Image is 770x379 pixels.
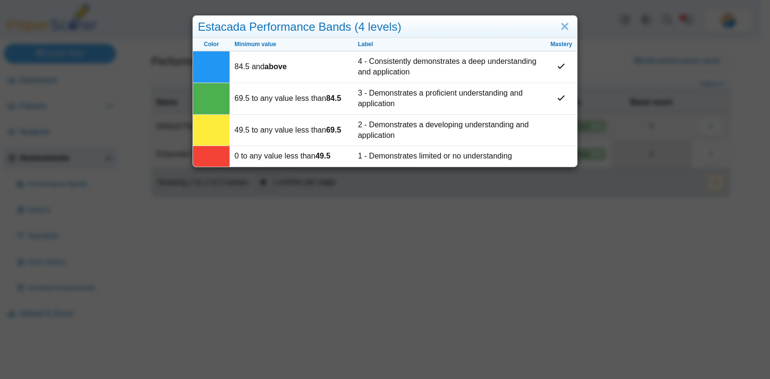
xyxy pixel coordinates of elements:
td: 2 - Demonstrates a developing understanding and application [353,115,546,147]
b: above [265,62,287,71]
th: Color [193,38,230,51]
td: 0 to any value less than [230,146,353,166]
b: 84.5 [326,94,341,102]
b: 69.5 [326,126,341,134]
a: Close [557,19,572,35]
td: 3 - Demonstrates a proficient understanding and application [353,83,546,115]
td: 84.5 and [230,51,353,83]
th: Label [353,38,546,51]
th: Mastery [546,38,577,51]
td: 1 - Demonstrates limited or no understanding [353,146,546,166]
th: Minimum value [230,38,353,51]
td: 49.5 to any value less than [230,115,353,147]
td: 4 - Consistently demonstrates a deep understanding and application [353,51,546,83]
td: 69.5 to any value less than [230,83,353,115]
b: 49.5 [315,152,330,160]
div: Estacada Performance Bands (4 levels) [193,16,577,38]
